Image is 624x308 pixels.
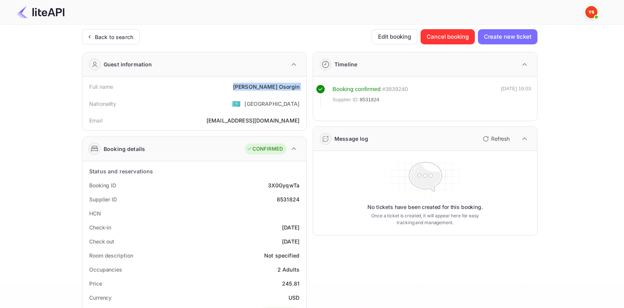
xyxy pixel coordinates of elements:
div: Check out [89,237,114,245]
div: # 3839240 [382,85,408,94]
div: CONFIRMED [247,145,283,153]
div: Email [89,116,102,124]
p: Refresh [491,135,510,143]
button: Cancel booking [421,29,475,44]
div: Supplier ID [89,195,117,203]
span: United States [232,97,241,110]
div: Price [89,280,102,288]
img: LiteAPI Logo [17,6,65,18]
div: 8531824 [277,195,299,203]
div: Message log [334,135,369,143]
div: [GEOGRAPHIC_DATA] [244,100,299,108]
button: Edit booking [372,29,418,44]
div: Booking ID [89,181,116,189]
div: USD [288,294,299,302]
div: Occupancies [89,266,122,273]
div: Back to search [95,33,133,41]
div: HCN [89,209,101,217]
div: Nationality [89,100,117,108]
div: Timeline [334,60,357,68]
div: Booking confirmed [332,85,381,94]
div: Status and reservations [89,167,153,175]
div: Guest information [104,60,152,68]
div: [EMAIL_ADDRESS][DOMAIN_NAME] [206,116,299,124]
div: 3X0GyqwTa [268,181,299,189]
div: Full name [89,83,113,91]
div: Not specified [264,251,299,259]
img: Yandex Support [585,6,597,18]
div: Booking details [104,145,145,153]
div: Check-in [89,223,111,231]
div: [PERSON_NAME] Osorgin [233,83,299,91]
div: 245.81 [282,280,299,288]
div: Room description [89,251,133,259]
div: [DATE] [282,237,299,245]
div: Currency [89,294,112,302]
div: 2 Adults [277,266,299,273]
p: No tickets have been created for this booking. [367,203,483,211]
p: Once a ticket is created, it will appear here for easy tracking and management. [365,212,485,226]
button: Refresh [478,133,513,145]
div: [DATE] [282,223,299,231]
span: 8531824 [360,96,380,104]
div: [DATE] 19:03 [501,85,531,107]
span: Supplier ID: [332,96,359,104]
button: Create new ticket [478,29,537,44]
